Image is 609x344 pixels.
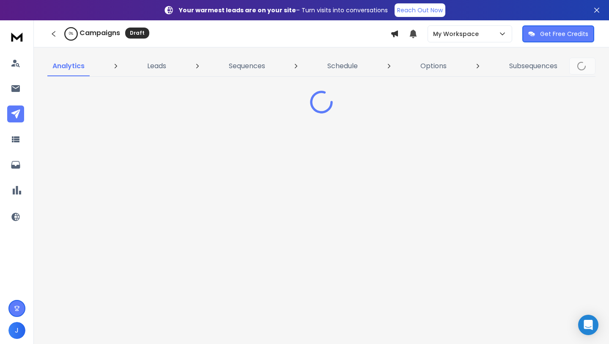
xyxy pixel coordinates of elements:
[147,61,166,71] p: Leads
[504,56,562,76] a: Subsequences
[327,61,358,71] p: Schedule
[179,6,296,14] strong: Your warmest leads are on your site
[420,61,447,71] p: Options
[322,56,363,76] a: Schedule
[47,56,90,76] a: Analytics
[578,315,598,335] div: Open Intercom Messenger
[522,25,594,42] button: Get Free Credits
[69,31,73,36] p: 0 %
[8,322,25,339] button: J
[80,28,120,38] h1: Campaigns
[397,6,443,14] p: Reach Out Now
[8,29,25,44] img: logo
[125,28,149,39] div: Draft
[179,6,388,14] p: – Turn visits into conversations
[433,30,482,38] p: My Workspace
[540,30,588,38] p: Get Free Credits
[52,61,85,71] p: Analytics
[395,3,445,17] a: Reach Out Now
[224,56,270,76] a: Sequences
[229,61,265,71] p: Sequences
[142,56,171,76] a: Leads
[415,56,452,76] a: Options
[509,61,557,71] p: Subsequences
